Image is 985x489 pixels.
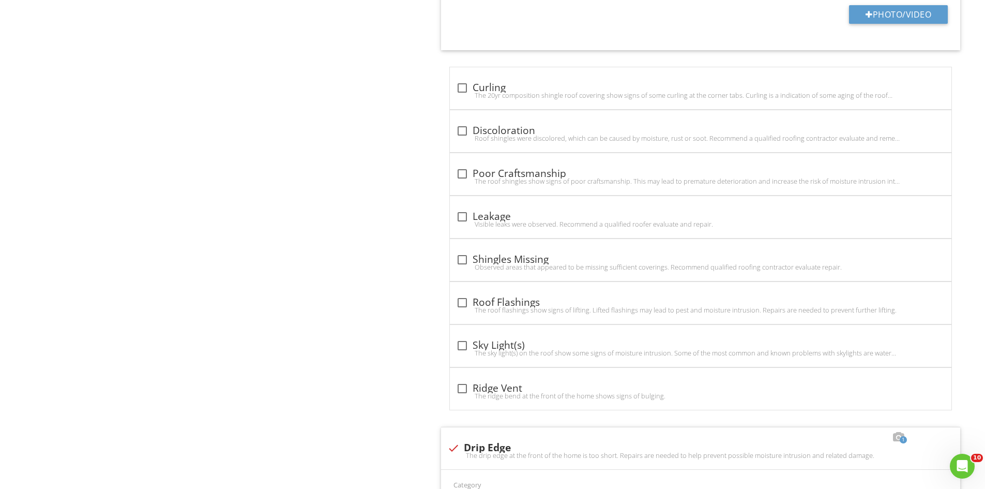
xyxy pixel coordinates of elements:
div: The sky light(s) on the roof show some signs of moisture intrusion. Some of the most common and k... [456,349,945,357]
div: The roof flashings show signs of lifting. Lifted flashings may lead to pest and moisture intrusio... [456,306,945,314]
iframe: Intercom live chat [950,454,975,479]
div: Observed areas that appeared to be missing sufficient coverings. Recommend qualified roofing cont... [456,263,945,271]
span: 10 [971,454,983,462]
div: The drip edge at the front of the home is too short. Repairs are needed to help prevent possible ... [447,451,954,460]
div: The roof shingles show signs of poor craftsmanship. This may lead to premature deterioration and ... [456,177,945,185]
div: Visible leaks were observed. Recommend a qualified roofer evaluate and repair. [456,220,945,228]
div: The 20yr composition shingle roof covering show signs of some curling at the corner tabs. Curling... [456,91,945,99]
div: The ridge bend at the front of the home shows signs of bulging. [456,392,945,400]
span: 1 [900,436,907,443]
button: Photo/Video [849,5,948,24]
div: Roof shingles were discolored, which can be caused by moisture, rust or soot. Recommend a qualifi... [456,134,945,142]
